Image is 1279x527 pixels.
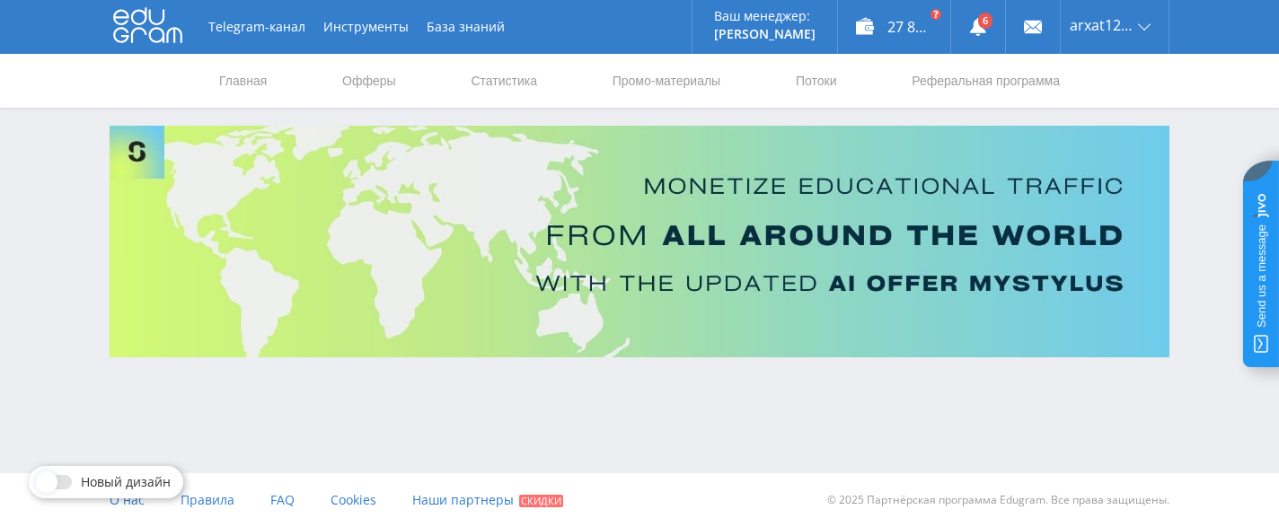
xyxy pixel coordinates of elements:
div: © 2025 Партнёрская программа Edugram. Все права защищены. [648,473,1169,527]
span: Скидки [519,495,563,507]
span: О нас [110,491,145,508]
a: Cookies [331,473,376,527]
p: [PERSON_NAME] [714,27,816,41]
span: Cookies [331,491,376,508]
p: Ваш менеджер: [714,9,816,23]
a: Офферы [340,54,398,108]
a: О нас [110,473,145,527]
span: Наши партнеры [412,491,514,508]
a: Потоки [794,54,839,108]
span: arxat1268 [1070,18,1133,32]
a: Главная [217,54,269,108]
span: Правила [181,491,234,508]
a: Правила [181,473,234,527]
a: Реферальная программа [910,54,1062,108]
span: Новый дизайн [81,475,171,489]
span: FAQ [270,491,295,508]
img: Banner [110,126,1169,357]
a: Статистика [469,54,539,108]
a: Наши партнеры Скидки [412,473,563,527]
a: Промо-материалы [611,54,722,108]
a: FAQ [270,473,295,527]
